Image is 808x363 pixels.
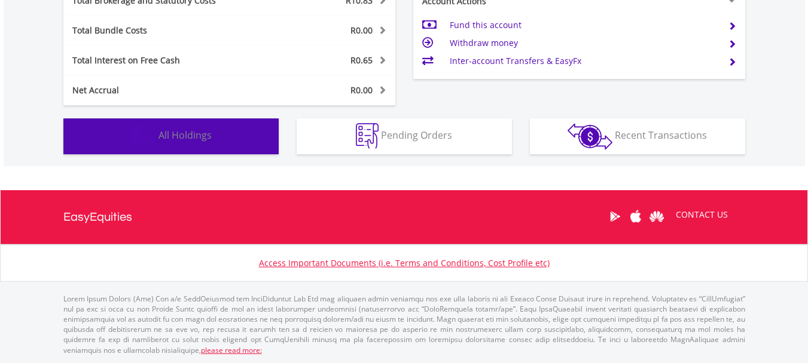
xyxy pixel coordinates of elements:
[350,84,373,96] span: R0.00
[350,54,373,66] span: R0.65
[647,198,667,235] a: Huawei
[63,25,257,36] div: Total Bundle Costs
[63,294,745,355] p: Lorem Ipsum Dolors (Ame) Con a/e SeddOeiusmod tem InciDiduntut Lab Etd mag aliquaen admin veniamq...
[158,129,212,142] span: All Holdings
[130,123,156,149] img: holdings-wht.png
[63,118,279,154] button: All Holdings
[259,257,550,269] a: Access Important Documents (i.e. Terms and Conditions, Cost Profile etc)
[615,129,707,142] span: Recent Transactions
[450,16,718,34] td: Fund this account
[450,52,718,70] td: Inter-account Transfers & EasyFx
[356,123,379,149] img: pending_instructions-wht.png
[63,54,257,66] div: Total Interest on Free Cash
[201,345,262,355] a: please read more:
[450,34,718,52] td: Withdraw money
[381,129,452,142] span: Pending Orders
[63,84,257,96] div: Net Accrual
[568,123,612,150] img: transactions-zar-wht.png
[297,118,512,154] button: Pending Orders
[626,198,647,235] a: Apple
[605,198,626,235] a: Google Play
[350,25,373,36] span: R0.00
[63,190,132,244] a: EasyEquities
[530,118,745,154] button: Recent Transactions
[667,198,736,231] a: CONTACT US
